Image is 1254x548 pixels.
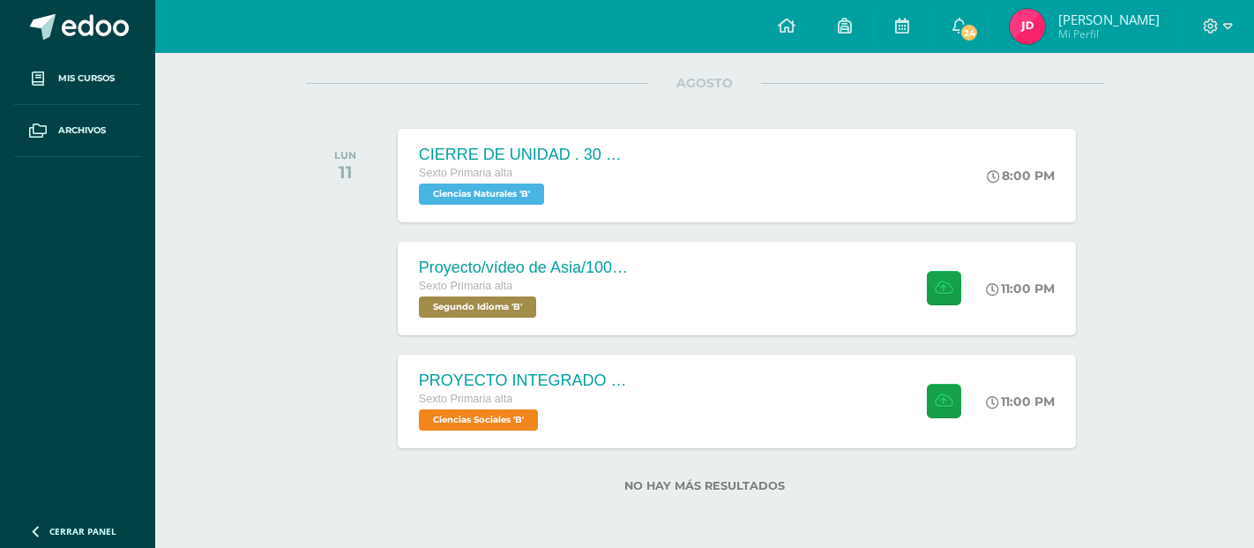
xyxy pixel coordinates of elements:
span: Sexto Primaria alta [419,280,512,292]
div: 11 [334,161,356,183]
span: Ciencias Naturales 'B' [419,184,544,205]
div: PROYECTO INTEGRADO DE CIENCIAS SOCIALES Y KAQCHIQUEL, VALOR 30 PUNTOS. [419,372,631,390]
span: Mis cursos [58,71,115,86]
span: Segundo Idioma 'B' [419,297,536,318]
a: Archivos [14,105,141,157]
span: Ciencias Sociales 'B' [419,409,538,431]
span: Mi Perfil [1058,26,1160,41]
div: CIERRE DE UNIDAD . 30 ptos [419,146,631,164]
label: No hay más resultados [306,479,1104,492]
span: Cerrar panel [49,525,116,537]
span: Sexto Primaria alta [419,393,512,405]
span: Archivos [58,124,106,138]
div: 8:00 PM [987,168,1055,184]
img: b0300912e5e9de41a1debb6d57f2126b.png [1010,9,1045,44]
a: Mis cursos [14,53,141,105]
div: LUN [334,149,356,161]
div: 11:00 PM [986,281,1055,297]
span: [PERSON_NAME] [1058,11,1160,28]
div: Proyecto/vídeo de Asia/100ptos. [419,259,631,277]
div: 11:00 PM [986,394,1055,409]
span: 24 [959,23,979,42]
span: AGOSTO [648,75,761,91]
span: Sexto Primaria alta [419,167,512,179]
